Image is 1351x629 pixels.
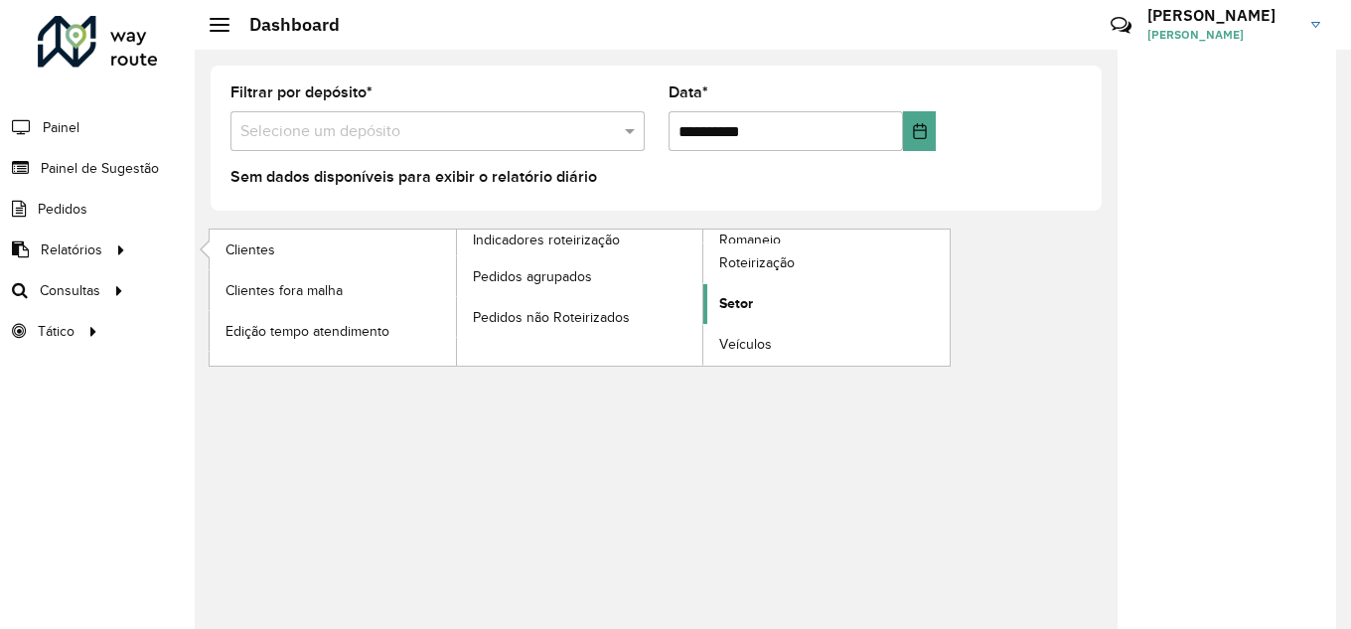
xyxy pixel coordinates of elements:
[669,80,708,104] label: Data
[1100,4,1142,47] a: Contato Rápido
[473,307,630,328] span: Pedidos não Roteirizados
[225,239,275,260] span: Clientes
[719,293,753,314] span: Setor
[719,230,781,250] span: Romaneio
[703,284,950,324] a: Setor
[38,199,87,220] span: Pedidos
[719,252,795,273] span: Roteirização
[457,297,703,337] a: Pedidos não Roteirizados
[703,325,950,365] a: Veículos
[210,270,456,310] a: Clientes fora malha
[457,230,951,366] a: Romaneio
[903,111,936,151] button: Choose Date
[473,266,592,287] span: Pedidos agrupados
[210,230,456,269] a: Clientes
[719,334,772,355] span: Veículos
[473,230,620,250] span: Indicadores roteirização
[210,311,456,351] a: Edição tempo atendimento
[229,14,340,36] h2: Dashboard
[1147,26,1296,44] span: [PERSON_NAME]
[210,230,703,366] a: Indicadores roteirização
[41,239,102,260] span: Relatórios
[41,158,159,179] span: Painel de Sugestão
[457,256,703,296] a: Pedidos agrupados
[225,280,343,301] span: Clientes fora malha
[230,165,597,189] label: Sem dados disponíveis para exibir o relatório diário
[703,243,950,283] a: Roteirização
[225,321,389,342] span: Edição tempo atendimento
[230,80,373,104] label: Filtrar por depósito
[40,280,100,301] span: Consultas
[38,321,75,342] span: Tático
[1147,6,1296,25] h3: [PERSON_NAME]
[43,117,79,138] span: Painel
